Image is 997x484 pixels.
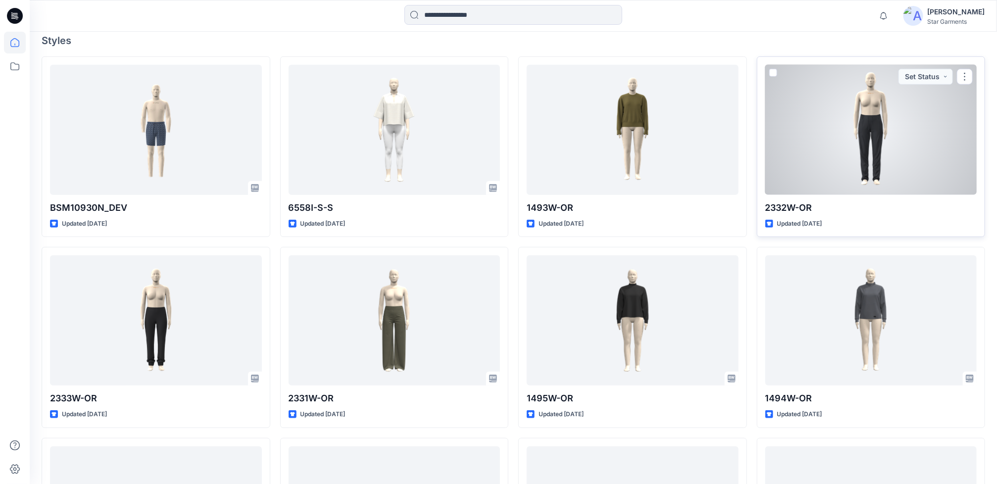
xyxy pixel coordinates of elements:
[527,65,739,195] a: 1493W-OR
[765,255,977,386] a: 1494W-OR
[527,201,739,215] p: 1493W-OR
[903,6,923,26] img: avatar
[927,18,985,25] div: Star Garments
[539,219,584,229] p: Updated [DATE]
[289,391,500,405] p: 2331W-OR
[289,65,500,195] a: 6558I-S-S
[289,201,500,215] p: 6558I-S-S
[927,6,985,18] div: [PERSON_NAME]
[50,201,262,215] p: BSM10930N_DEV
[50,255,262,386] a: 2333W-OR
[539,409,584,420] p: Updated [DATE]
[765,201,977,215] p: 2332W-OR
[777,219,822,229] p: Updated [DATE]
[42,35,985,47] h4: Styles
[765,391,977,405] p: 1494W-OR
[300,219,346,229] p: Updated [DATE]
[777,409,822,420] p: Updated [DATE]
[50,391,262,405] p: 2333W-OR
[289,255,500,386] a: 2331W-OR
[300,409,346,420] p: Updated [DATE]
[527,391,739,405] p: 1495W-OR
[50,65,262,195] a: BSM10930N_DEV
[765,65,977,195] a: 2332W-OR
[62,219,107,229] p: Updated [DATE]
[62,409,107,420] p: Updated [DATE]
[527,255,739,386] a: 1495W-OR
